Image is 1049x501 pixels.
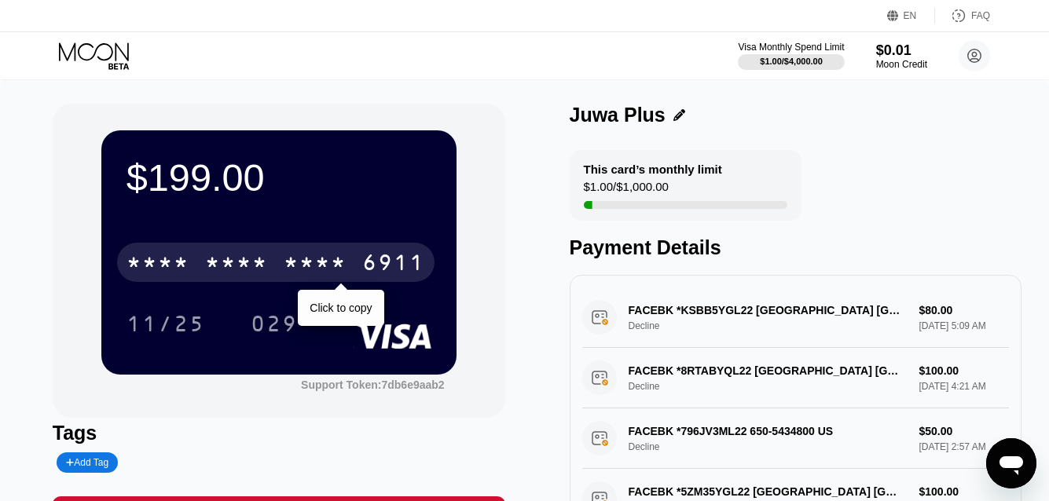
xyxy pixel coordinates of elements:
div: $0.01Moon Credit [876,42,927,70]
div: FAQ [935,8,990,24]
div: EN [904,10,917,21]
div: $199.00 [127,155,431,199]
div: 029 [239,304,310,343]
div: Add Tag [66,457,108,468]
div: $1.00 / $1,000.00 [584,180,669,201]
div: 11/25 [127,313,205,338]
iframe: Button to launch messaging window, conversation in progress [986,438,1036,488]
div: 029 [251,313,298,338]
div: Click to copy [310,302,372,314]
div: Juwa Plus [570,104,666,126]
div: Tags [53,422,505,444]
div: Visa Monthly Spend Limit$1.00/$4,000.00 [738,42,844,70]
div: Payment Details [570,236,1022,259]
div: EN [887,8,935,24]
div: This card’s monthly limit [584,163,722,176]
div: Add Tag [57,452,118,473]
div: Moon Credit [876,59,927,70]
div: 11/25 [115,304,217,343]
div: $0.01 [876,42,927,59]
div: Support Token: 7db6e9aab2 [301,378,445,391]
div: FAQ [971,10,990,21]
div: $1.00 / $4,000.00 [760,57,823,66]
div: Visa Monthly Spend Limit [738,42,844,53]
div: Support Token:7db6e9aab2 [301,378,445,391]
div: 6911 [362,252,425,277]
